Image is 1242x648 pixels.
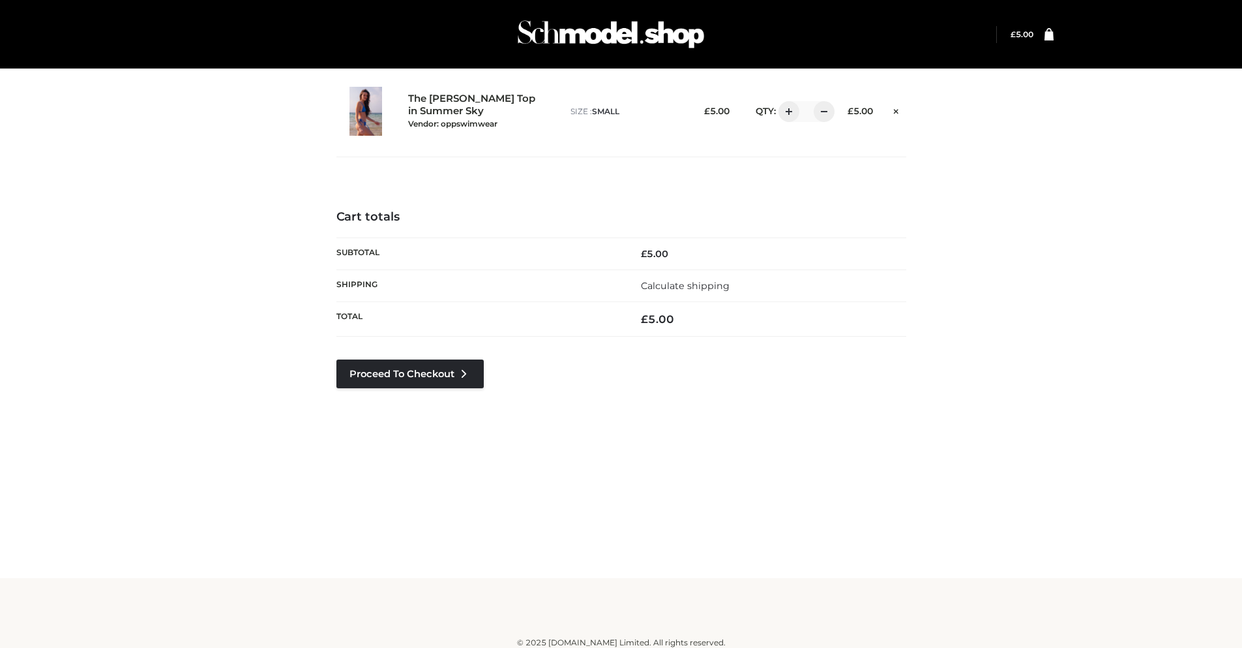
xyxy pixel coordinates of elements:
[1011,29,1016,39] span: £
[1011,29,1033,39] bdi: 5.00
[408,119,497,129] small: Vendor: oppswimwear
[336,270,621,301] th: Shipping
[848,106,853,116] span: £
[641,248,668,260] bdi: 5.00
[641,313,648,326] span: £
[408,93,542,129] a: The [PERSON_NAME] Top in Summer SkyVendor: oppswimwear
[848,106,873,116] bdi: 5.00
[743,101,825,122] div: QTY:
[641,280,730,292] a: Calculate shipping
[1011,29,1033,39] a: £5.00
[704,106,710,116] span: £
[592,106,619,116] span: SMALL
[886,101,906,118] a: Remove this item
[641,313,674,326] bdi: 5.00
[336,210,906,224] h4: Cart totals
[336,360,484,388] a: Proceed to Checkout
[336,302,621,337] th: Total
[336,238,621,270] th: Subtotal
[570,106,682,117] p: size :
[513,8,709,60] img: Schmodel Admin 964
[704,106,730,116] bdi: 5.00
[641,248,647,260] span: £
